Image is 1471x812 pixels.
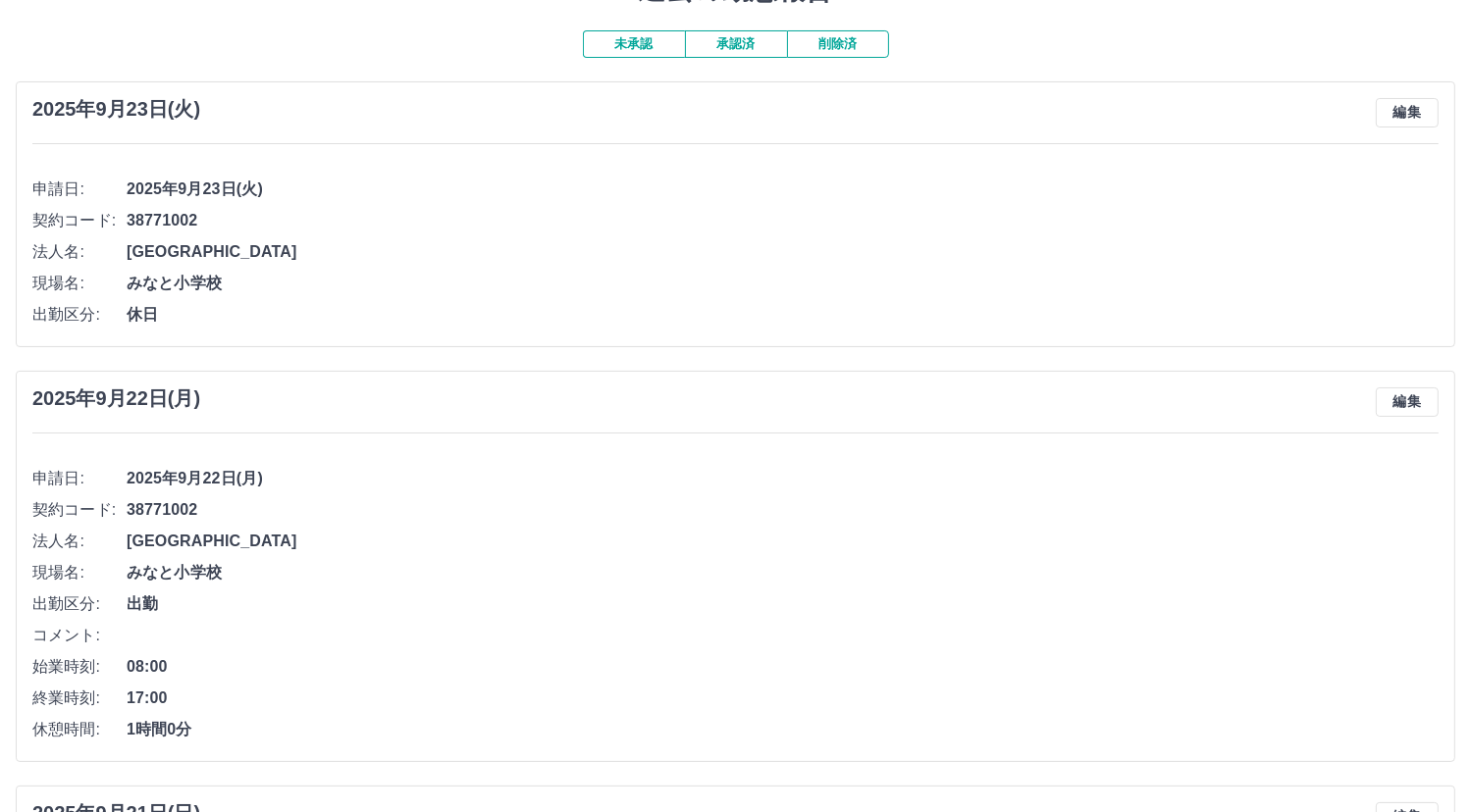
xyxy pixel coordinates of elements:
[32,718,127,741] span: 休憩時間:
[32,467,127,490] span: 申請日:
[127,178,1439,201] span: 2025年9月23日(火)
[32,209,127,232] span: 契約コード:
[1376,98,1439,127] button: 編集
[127,498,1439,522] span: 38771002
[1376,387,1439,417] button: 編集
[127,530,1439,553] span: [GEOGRAPHIC_DATA]
[127,240,1439,264] span: [GEOGRAPHIC_DATA]
[32,655,127,679] span: 始業時刻:
[127,303,1439,327] span: 休日
[127,718,1439,741] span: 1時間0分
[127,209,1439,232] span: 38771002
[127,561,1439,584] span: みなと小学校
[32,686,127,710] span: 終業時刻:
[32,387,200,410] h3: 2025年9月22日(月)
[32,303,127,327] span: 出勤区分:
[127,655,1439,679] span: 08:00
[787,30,889,58] button: 削除済
[32,240,127,264] span: 法人名:
[685,30,787,58] button: 承認済
[583,30,685,58] button: 未承認
[32,561,127,584] span: 現場名:
[127,272,1439,295] span: みなと小学校
[32,592,127,616] span: 出勤区分:
[32,498,127,522] span: 契約コード:
[32,530,127,553] span: 法人名:
[127,686,1439,710] span: 17:00
[32,98,200,121] h3: 2025年9月23日(火)
[32,178,127,201] span: 申請日:
[32,272,127,295] span: 現場名:
[32,624,127,647] span: コメント:
[127,467,1439,490] span: 2025年9月22日(月)
[127,592,1439,616] span: 出勤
